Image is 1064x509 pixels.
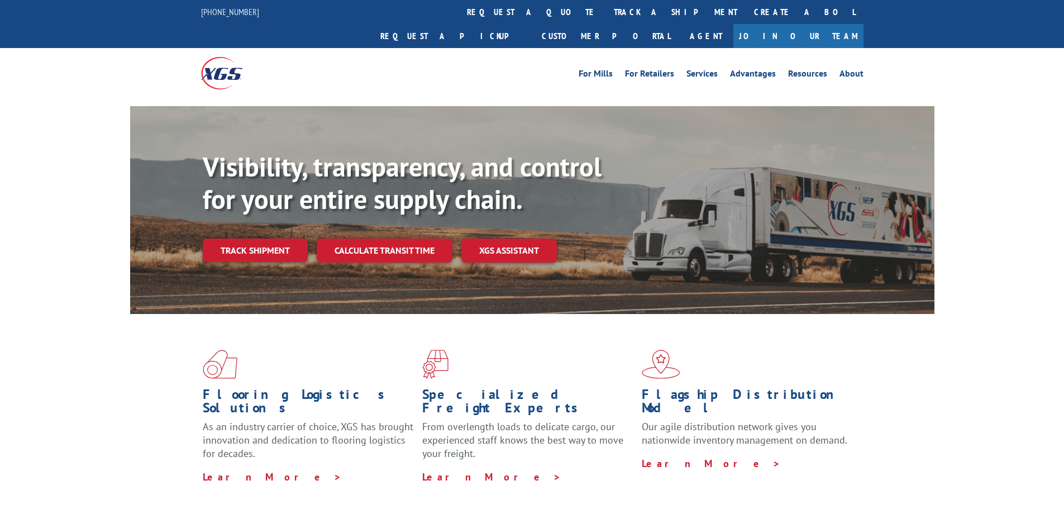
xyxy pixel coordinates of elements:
b: Visibility, transparency, and control for your entire supply chain. [203,149,602,216]
a: Learn More > [203,470,342,483]
span: As an industry carrier of choice, XGS has brought innovation and dedication to flooring logistics... [203,420,413,460]
a: Resources [788,69,827,82]
a: Request a pickup [372,24,533,48]
a: About [839,69,863,82]
a: Learn More > [422,470,561,483]
a: Join Our Team [733,24,863,48]
a: [PHONE_NUMBER] [201,6,259,17]
h1: Flooring Logistics Solutions [203,388,414,420]
a: Services [686,69,718,82]
a: Advantages [730,69,776,82]
a: Calculate transit time [317,239,452,263]
a: Agent [679,24,733,48]
a: For Mills [579,69,613,82]
p: From overlength loads to delicate cargo, our experienced staff knows the best way to move your fr... [422,420,633,470]
a: XGS ASSISTANT [461,239,557,263]
h1: Flagship Distribution Model [642,388,853,420]
img: xgs-icon-focused-on-flooring-red [422,350,448,379]
a: Learn More > [642,457,781,470]
h1: Specialized Freight Experts [422,388,633,420]
img: xgs-icon-flagship-distribution-model-red [642,350,680,379]
a: Customer Portal [533,24,679,48]
span: Our agile distribution network gives you nationwide inventory management on demand. [642,420,847,446]
a: For Retailers [625,69,674,82]
a: Track shipment [203,239,308,262]
img: xgs-icon-total-supply-chain-intelligence-red [203,350,237,379]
